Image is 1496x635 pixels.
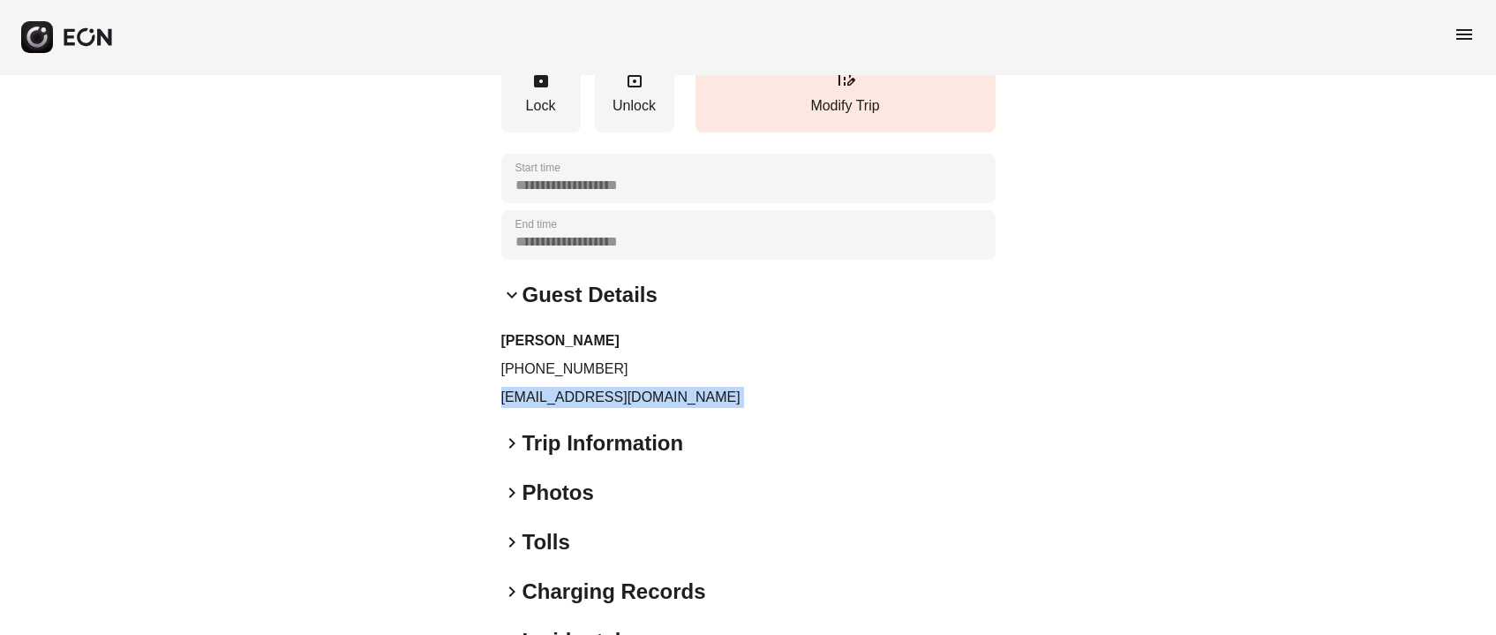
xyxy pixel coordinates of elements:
span: lock_open [624,68,645,89]
span: keyboard_arrow_right [501,433,522,454]
span: lock [530,68,552,89]
button: Lock [501,59,581,132]
p: [EMAIL_ADDRESS][DOMAIN_NAME] [501,387,996,408]
h2: Trip Information [522,429,684,457]
p: [PHONE_NUMBER] [501,359,996,380]
p: Modify Trip [704,95,987,117]
span: edit_road [835,68,856,89]
p: Lock [510,95,572,117]
p: Unlock [604,95,665,117]
span: menu [1454,24,1475,45]
button: Unlock [595,59,674,132]
span: keyboard_arrow_down [501,284,522,306]
span: keyboard_arrow_right [501,532,522,553]
h3: [PERSON_NAME] [501,330,996,352]
span: keyboard_arrow_right [501,482,522,503]
h2: Charging Records [522,578,706,606]
span: keyboard_arrow_right [501,581,522,602]
h2: Tolls [522,528,570,556]
h2: Guest Details [522,281,658,309]
h2: Photos [522,479,594,507]
button: Modify Trip [695,59,996,132]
